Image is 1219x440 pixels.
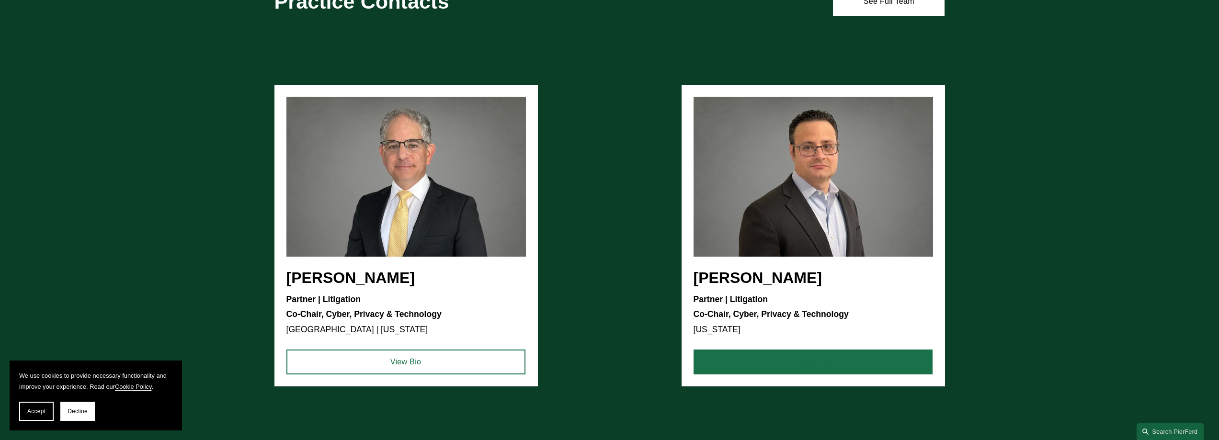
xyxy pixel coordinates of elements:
p: We use cookies to provide necessary functionality and improve your experience. Read our . [19,370,172,392]
a: Cookie Policy [115,383,152,390]
a: View Bio [694,350,933,374]
button: Accept [19,402,54,421]
a: View Bio [286,350,525,374]
span: Decline [68,408,88,415]
section: Cookie banner [10,361,182,430]
button: Decline [60,402,95,421]
a: Search this site [1137,423,1204,440]
span: Accept [27,408,46,415]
